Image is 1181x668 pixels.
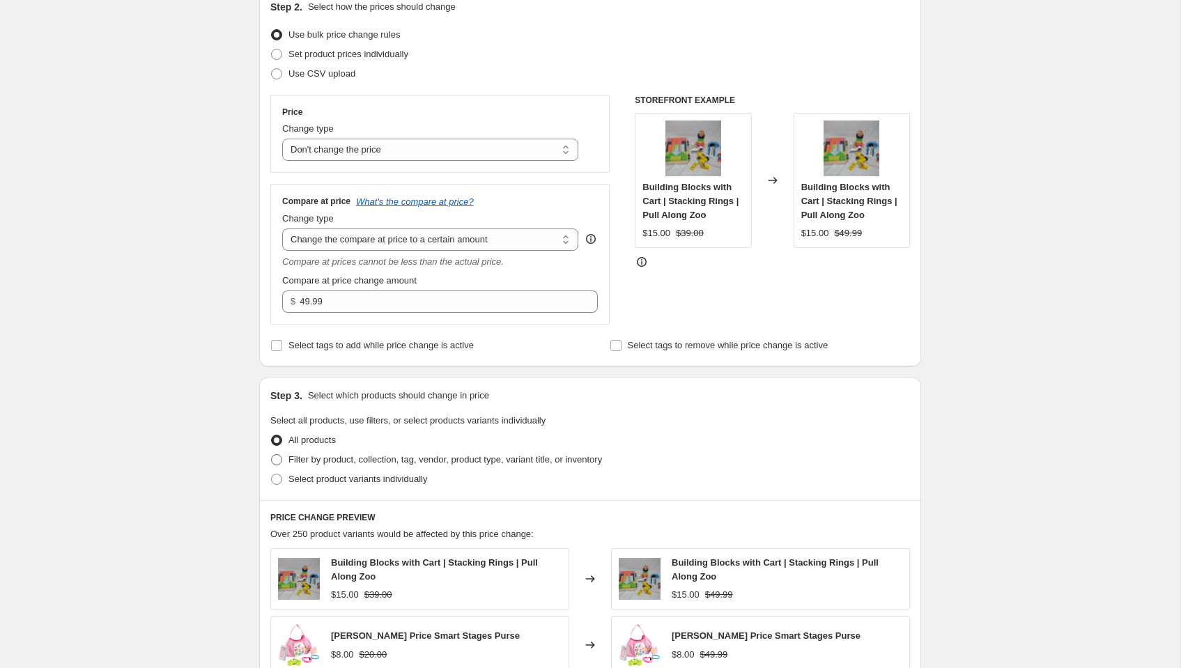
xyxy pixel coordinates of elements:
[331,648,354,662] div: $8.00
[282,123,334,134] span: Change type
[278,558,320,600] img: DSC_0968_80x.JPG
[288,49,408,59] span: Set product prices individually
[282,256,504,267] i: Compare at prices cannot be less than the actual price.
[308,389,489,403] p: Select which products should change in price
[672,648,695,662] div: $8.00
[331,588,359,602] div: $15.00
[834,226,862,240] strike: $49.99
[331,630,520,641] span: [PERSON_NAME] Price Smart Stages Purse
[824,121,879,176] img: DSC_0968_80x.JPG
[665,121,721,176] img: DSC_0968_80x.JPG
[672,588,700,602] div: $15.00
[705,588,733,602] strike: $49.99
[270,415,546,426] span: Select all products, use filters, or select products variants individually
[672,630,860,641] span: [PERSON_NAME] Price Smart Stages Purse
[619,558,661,600] img: DSC_0968_80x.JPG
[288,474,427,484] span: Select product variants individually
[288,68,355,79] span: Use CSV upload
[801,182,897,220] span: Building Blocks with Cart | Stacking Rings | Pull Along Zoo
[270,529,534,539] span: Over 250 product variants would be affected by this price change:
[801,226,829,240] div: $15.00
[291,296,295,306] span: $
[642,182,739,220] span: Building Blocks with Cart | Stacking Rings | Pull Along Zoo
[282,196,350,207] h3: Compare at price
[360,648,387,662] strike: $20.00
[584,232,598,246] div: help
[270,389,302,403] h2: Step 3.
[642,226,670,240] div: $15.00
[288,340,474,350] span: Select tags to add while price change is active
[282,213,334,224] span: Change type
[278,624,320,666] img: pTRU1-20618623dt-3_80x.jpg
[676,226,704,240] strike: $39.00
[282,107,302,118] h3: Price
[635,95,910,106] h6: STOREFRONT EXAMPLE
[288,435,336,445] span: All products
[282,275,417,286] span: Compare at price change amount
[356,196,474,207] button: What's the compare at price?
[331,557,538,582] span: Building Blocks with Cart | Stacking Rings | Pull Along Zoo
[288,29,400,40] span: Use bulk price change rules
[270,512,910,523] h6: PRICE CHANGE PREVIEW
[700,648,728,662] strike: $49.99
[364,588,392,602] strike: $39.00
[672,557,879,582] span: Building Blocks with Cart | Stacking Rings | Pull Along Zoo
[619,624,661,666] img: pTRU1-20618623dt-3_80x.jpg
[628,340,828,350] span: Select tags to remove while price change is active
[288,454,602,465] span: Filter by product, collection, tag, vendor, product type, variant title, or inventory
[300,290,576,313] input: 80.00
